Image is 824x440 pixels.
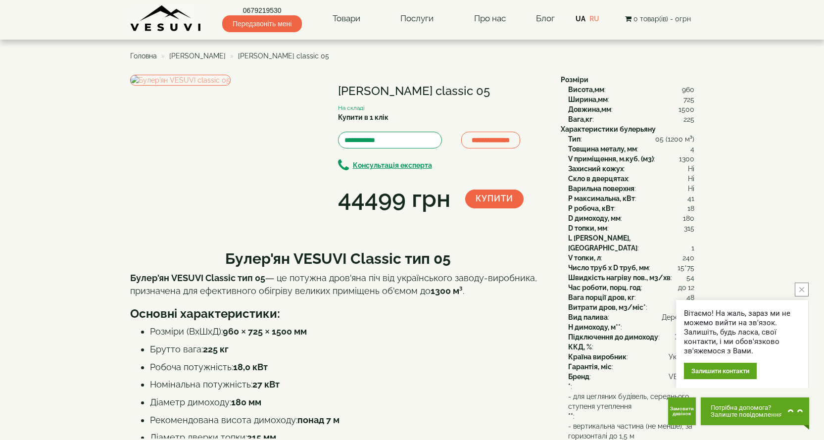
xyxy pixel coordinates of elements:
div: : [568,273,694,283]
div: : [568,362,694,372]
strong: 1300 м³ [431,286,463,296]
div: : [568,372,694,382]
span: Ні [688,184,694,194]
b: L [PERSON_NAME], [GEOGRAPHIC_DATA] [568,234,637,252]
b: P робоча, кВт [568,204,614,212]
b: Розміри [561,76,588,84]
a: RU [589,15,599,23]
div: : [568,352,694,362]
span: 240 [682,253,694,263]
b: Ширина,мм [568,96,608,103]
div: : [568,85,694,95]
div: : [568,332,694,342]
div: : [568,391,694,421]
b: V приміщення, м.куб. (м3) [568,155,654,163]
span: Заднє [675,332,694,342]
strong: 27 кВт [252,379,280,390]
b: D димоходу, мм [568,214,621,222]
strong: 225 кг [203,344,229,354]
div: : [568,382,694,391]
button: Get Call button [668,397,696,425]
span: Замовити дзвінок [670,406,694,416]
b: Вага порції дров, кг [568,293,634,301]
button: Chat button [701,397,809,425]
img: content [130,5,202,32]
span: 15*75 [678,263,694,273]
h1: [PERSON_NAME] classic 05 [338,85,546,98]
div: : [568,134,694,144]
b: Швидкість нагріву пов., м3/хв [568,274,671,282]
div: : [568,95,694,104]
li: Розміри (ВхШхД): [150,325,546,338]
span: Потрібна допомога? [711,404,782,411]
b: Вид палива [568,313,608,321]
li: Діаметр димоходу: [150,396,546,409]
span: VESUVI [669,372,694,382]
b: Довжина,мм [568,105,611,113]
div: : [568,184,694,194]
div: : [568,312,694,322]
div: : [568,203,694,213]
span: 54 [686,273,694,283]
li: Брутто вага: [150,343,546,356]
span: Передзвоніть мені [222,15,302,32]
div: : [568,233,694,253]
b: Висота,мм [568,86,604,94]
strong: понад 7 м [297,415,339,425]
div: : [568,253,694,263]
span: 41 [687,194,694,203]
li: Рекомендована висота димоходу: [150,414,546,427]
b: Вага,кг [568,115,592,123]
span: Ні [688,174,694,184]
b: D топки, мм [568,224,607,232]
div: Залишити контакти [684,363,757,379]
b: Консультація експерта [353,161,432,169]
b: Товщина металу, мм [568,145,637,153]
img: Булер'ян VESUVI classic 05 [130,75,231,86]
span: - для цегляних будівель, середнього ступеня утеплення [568,391,694,411]
a: 0679219530 [222,5,302,15]
span: 180 [683,213,694,223]
b: Скло в дверцятах [568,175,628,183]
b: ККД, % [568,343,592,351]
span: 18 [687,203,694,213]
span: 725 [683,95,694,104]
b: Захисний кожух [568,165,624,173]
li: Робоча потужність: [150,361,546,374]
strong: 960 × 725 × 1500 мм [223,326,307,337]
b: Булер'ян VESUVI Classic тип 05 [225,250,451,267]
span: 1500 [679,104,694,114]
span: 225 [683,114,694,124]
div: : [568,114,694,124]
span: 960 [682,85,694,95]
b: Країна виробник [568,353,627,361]
span: 05 (1200 м³) [655,134,694,144]
strong: 18,0 кВт [233,362,268,372]
div: 44499 грн [338,182,450,216]
b: Основні характеристики: [130,306,280,321]
span: 0 товар(ів) - 0грн [633,15,691,23]
div: : [568,342,694,352]
a: [PERSON_NAME] [169,52,226,60]
span: Ні [688,164,694,174]
span: Залиште повідомлення [711,411,782,418]
a: UA [576,15,585,23]
div: : [568,293,694,302]
strong: Булер'ян VESUVI Classic тип 05 [130,273,265,283]
li: Номінальна потужність: [150,378,546,391]
label: Купити в 1 клік [338,112,388,122]
button: 0 товар(ів) - 0грн [622,13,694,24]
b: Витрати дров, м3/міс* [568,303,646,311]
div: : [568,213,694,223]
span: Україна [669,352,694,362]
b: P максимальна, кВт [568,195,635,202]
div: : [568,223,694,233]
div: : [568,154,694,164]
a: Товари [323,7,370,30]
div: : [568,144,694,154]
div: Вітаємо! На жаль, зараз ми не можемо вийти на зв'язок. Залишіть, будь ласка, свої контакти, і ми ... [684,309,800,356]
a: Блог [536,13,555,23]
small: На складі [338,104,365,111]
a: Послуги [390,7,443,30]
